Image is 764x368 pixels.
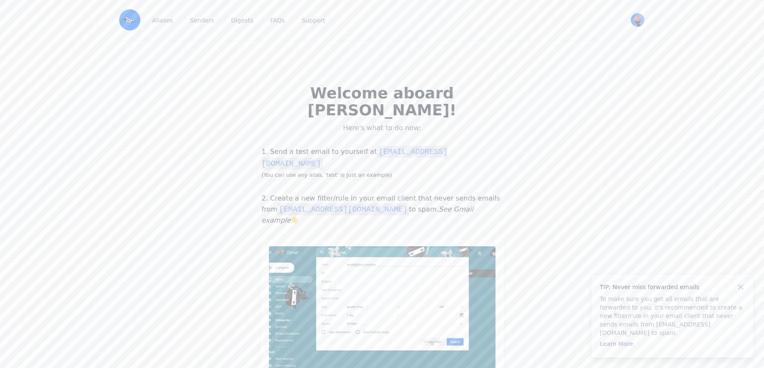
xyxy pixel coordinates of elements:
[631,13,644,27] img: shani's Avatar
[119,9,140,31] img: Email Monster
[630,12,645,28] button: User menu
[600,283,745,291] h4: TIP: Never miss forwarded emails
[260,193,504,226] p: 2. Create a new filter/rule in your email client that never sends emails from to spam. 👇
[262,146,448,170] code: [EMAIL_ADDRESS][DOMAIN_NAME]
[262,172,392,178] small: (You can use any alias, 'test' is just an example)
[600,295,745,337] p: To make sure you get all emails that are forwarded to you, it's recommended to create a new filte...
[277,204,409,215] code: [EMAIL_ADDRESS][DOMAIN_NAME]
[600,340,633,347] a: Learn More
[262,205,473,224] i: See Gmail example
[260,146,504,180] p: 1. Send a test email to yourself at
[287,85,477,119] h2: Welcome aboard [PERSON_NAME]!
[287,124,477,132] p: Here's what to do now:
